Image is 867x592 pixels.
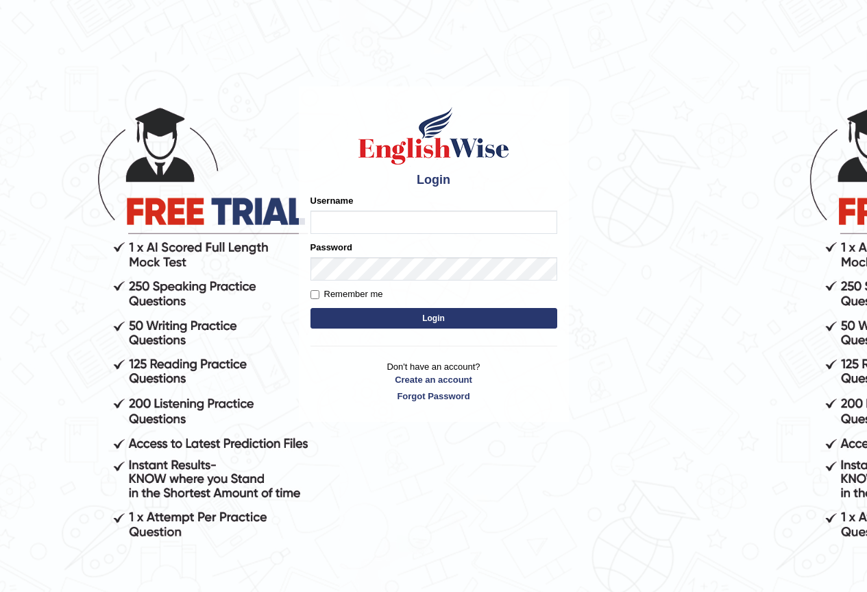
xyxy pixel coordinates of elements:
input: Remember me [310,290,319,299]
button: Login [310,308,557,329]
label: Remember me [310,287,383,301]
label: Username [310,194,354,207]
img: Logo of English Wise sign in for intelligent practice with AI [356,105,512,167]
h4: Login [310,174,557,187]
label: Password [310,241,352,254]
a: Forgot Password [310,390,557,403]
p: Don't have an account? [310,360,557,403]
a: Create an account [310,373,557,386]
